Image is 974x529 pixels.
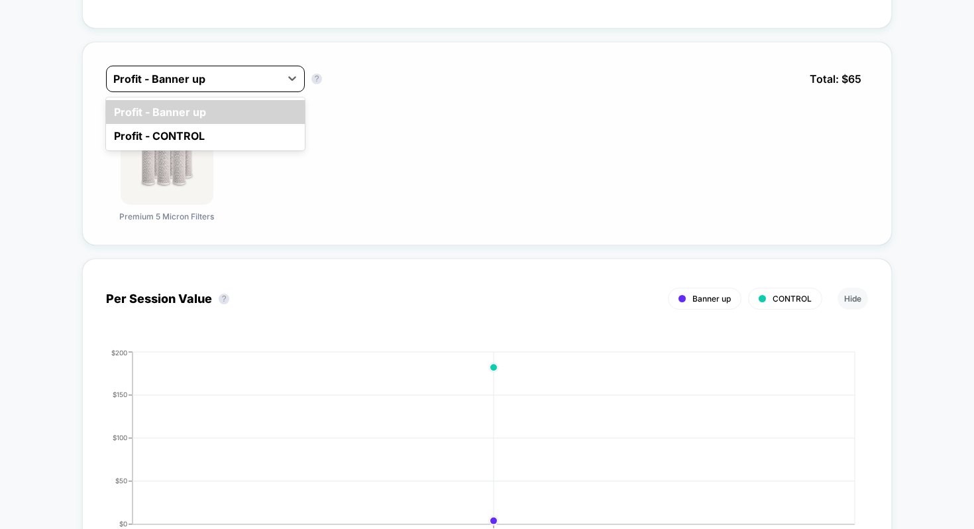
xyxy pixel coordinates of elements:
tspan: $0 [119,520,127,528]
tspan: $200 [111,348,127,356]
span: CONTROL [773,294,812,304]
img: Premium 5 Micron Filters [121,112,213,205]
div: Profit - Banner up [106,100,305,124]
button: Hide [838,288,868,310]
div: Profit - CONTROL [106,124,305,148]
tspan: $50 [115,477,127,485]
tspan: $150 [113,390,127,398]
span: Total: $ 65 [803,66,868,92]
span: Premium 5 Micron Filters [119,211,214,221]
span: Banner up [692,294,731,304]
button: ? [219,294,229,304]
button: ? [311,74,322,84]
tspan: $100 [113,434,127,441]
